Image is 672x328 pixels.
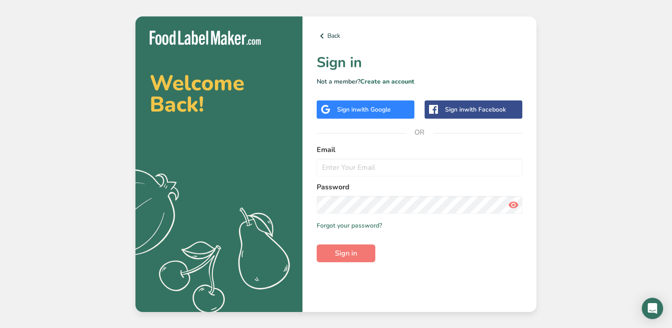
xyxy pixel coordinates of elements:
[150,72,288,115] h2: Welcome Back!
[150,31,261,45] img: Food Label Maker
[360,77,414,86] a: Create an account
[317,31,522,41] a: Back
[335,248,357,259] span: Sign in
[317,221,382,230] a: Forgot your password?
[445,105,506,114] div: Sign in
[356,105,391,114] span: with Google
[317,182,522,192] label: Password
[317,144,522,155] label: Email
[317,244,375,262] button: Sign in
[317,159,522,176] input: Enter Your Email
[642,298,663,319] div: Open Intercom Messenger
[317,52,522,73] h1: Sign in
[406,119,433,146] span: OR
[337,105,391,114] div: Sign in
[464,105,506,114] span: with Facebook
[317,77,522,86] p: Not a member?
